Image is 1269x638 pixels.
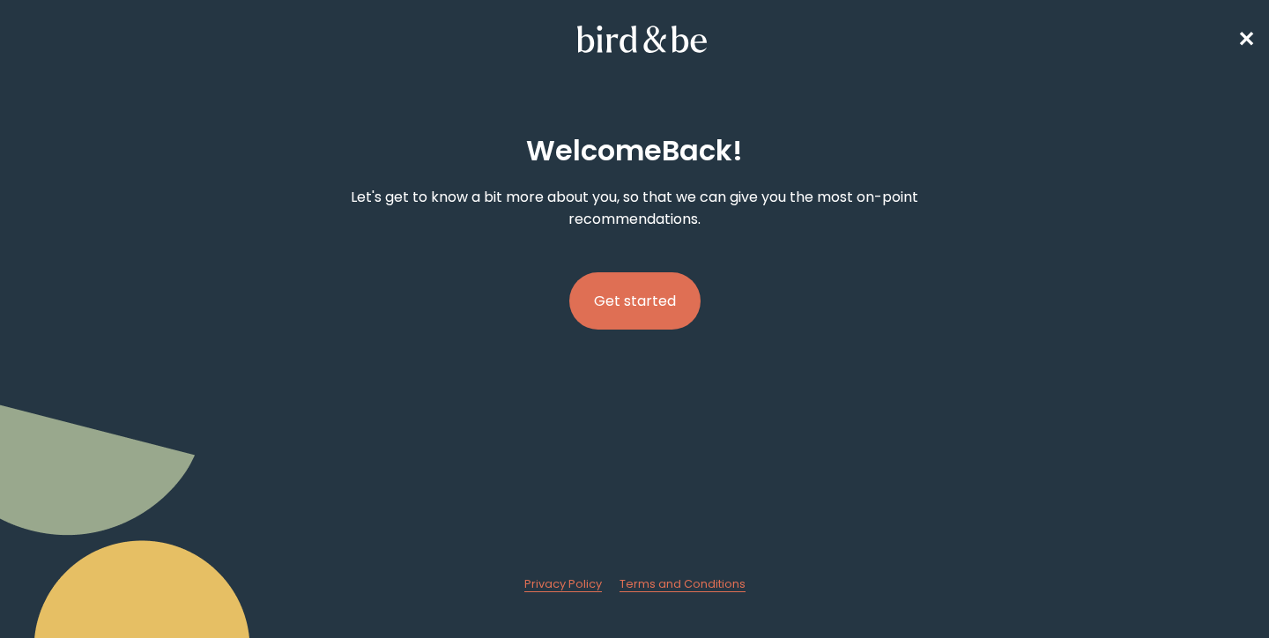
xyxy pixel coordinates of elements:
[331,186,938,230] p: Let's get to know a bit more about you, so that we can give you the most on-point recommendations.
[620,576,746,592] a: Terms and Conditions
[1237,24,1255,55] a: ✕
[526,130,743,172] h2: Welcome Back !
[1237,25,1255,54] span: ✕
[524,576,602,591] span: Privacy Policy
[1181,555,1251,620] iframe: Gorgias live chat messenger
[524,576,602,592] a: Privacy Policy
[569,244,701,358] a: Get started
[569,272,701,330] button: Get started
[620,576,746,591] span: Terms and Conditions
